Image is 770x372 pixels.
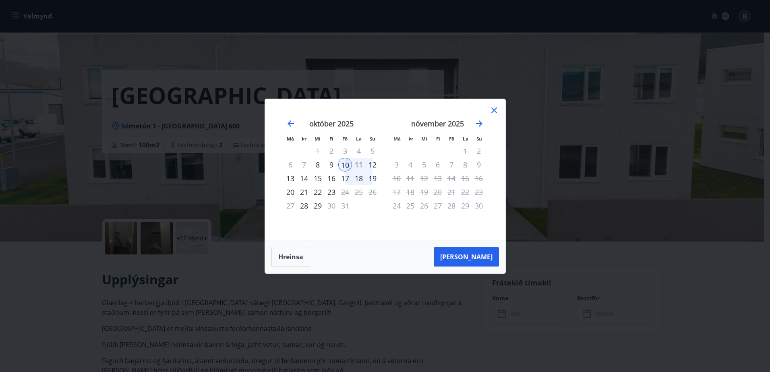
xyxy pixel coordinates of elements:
small: Su [370,136,375,142]
td: Not available. sunnudagur, 23. nóvember 2025 [472,185,486,199]
div: 11 [352,158,366,172]
td: Choose miðvikudagur, 15. október 2025 as your check-in date. It’s available. [311,172,325,185]
td: Choose miðvikudagur, 29. október 2025 as your check-in date. It’s available. [311,199,325,213]
small: Fi [436,136,440,142]
td: Choose föstudagur, 17. október 2025 as your check-in date. It’s available. [338,172,352,185]
td: Not available. laugardagur, 25. október 2025 [352,185,366,199]
td: Not available. föstudagur, 24. október 2025 [338,185,352,199]
td: Not available. laugardagur, 1. nóvember 2025 [458,144,472,158]
td: Not available. laugardagur, 4. október 2025 [352,144,366,158]
td: Not available. þriðjudagur, 4. nóvember 2025 [404,158,417,172]
td: Not available. miðvikudagur, 19. nóvember 2025 [417,185,431,199]
td: Not available. mánudagur, 6. október 2025 [284,158,297,172]
td: Not available. fimmtudagur, 13. nóvember 2025 [431,172,445,185]
div: 14 [297,172,311,185]
td: Not available. fimmtudagur, 20. nóvember 2025 [431,185,445,199]
div: Calendar [275,109,496,230]
div: 18 [352,172,366,185]
small: Mi [421,136,427,142]
td: Choose mánudagur, 20. október 2025 as your check-in date. It’s available. [284,185,297,199]
td: Not available. mánudagur, 3. nóvember 2025 [390,158,404,172]
td: Not available. miðvikudagur, 5. nóvember 2025 [417,158,431,172]
div: 9 [325,158,338,172]
td: Choose miðvikudagur, 8. október 2025 as your check-in date. It’s available. [311,158,325,172]
td: Choose mánudagur, 13. október 2025 as your check-in date. It’s available. [284,172,297,185]
td: Not available. mánudagur, 17. nóvember 2025 [390,185,404,199]
td: Not available. föstudagur, 28. nóvember 2025 [445,199,458,213]
td: Not available. miðvikudagur, 12. nóvember 2025 [417,172,431,185]
small: Þr [302,136,306,142]
td: Not available. miðvikudagur, 1. október 2025 [311,144,325,158]
div: Aðeins útritun í boði [338,185,352,199]
td: Choose fimmtudagur, 23. október 2025 as your check-in date. It’s available. [325,185,338,199]
td: Not available. laugardagur, 8. nóvember 2025 [458,158,472,172]
td: Not available. þriðjudagur, 7. október 2025 [297,158,311,172]
td: Not available. þriðjudagur, 25. nóvember 2025 [404,199,417,213]
td: Choose miðvikudagur, 22. október 2025 as your check-in date. It’s available. [311,185,325,199]
td: Not available. fimmtudagur, 6. nóvember 2025 [431,158,445,172]
td: Not available. sunnudagur, 16. nóvember 2025 [472,172,486,185]
td: Not available. fimmtudagur, 27. nóvember 2025 [431,199,445,213]
small: La [356,136,362,142]
div: Aðeins innritun í boði [311,158,325,172]
td: Not available. miðvikudagur, 26. nóvember 2025 [417,199,431,213]
small: Fö [449,136,454,142]
small: Má [393,136,401,142]
div: 17 [338,172,352,185]
td: Not available. laugardagur, 22. nóvember 2025 [458,185,472,199]
td: Choose þriðjudagur, 14. október 2025 as your check-in date. It’s available. [297,172,311,185]
small: Mi [315,136,321,142]
small: Fö [342,136,348,142]
td: Not available. mánudagur, 10. nóvember 2025 [390,172,404,185]
td: Not available. föstudagur, 3. október 2025 [338,144,352,158]
td: Choose sunnudagur, 19. október 2025 as your check-in date. It’s available. [366,172,379,185]
td: Not available. laugardagur, 29. nóvember 2025 [458,199,472,213]
td: Not available. þriðjudagur, 11. nóvember 2025 [404,172,417,185]
td: Not available. fimmtudagur, 30. október 2025 [325,199,338,213]
button: [PERSON_NAME] [434,247,499,267]
td: Not available. fimmtudagur, 2. október 2025 [325,144,338,158]
div: 23 [325,185,338,199]
div: 12 [366,158,379,172]
small: Su [476,136,482,142]
td: Not available. föstudagur, 21. nóvember 2025 [445,185,458,199]
td: Choose fimmtudagur, 9. október 2025 as your check-in date. It’s available. [325,158,338,172]
td: Not available. sunnudagur, 26. október 2025 [366,185,379,199]
td: Not available. föstudagur, 31. október 2025 [338,199,352,213]
strong: nóvember 2025 [411,119,464,128]
td: Not available. mánudagur, 27. október 2025 [284,199,297,213]
td: Not available. sunnudagur, 2. nóvember 2025 [472,144,486,158]
div: 20 [284,185,297,199]
td: Selected as end date. föstudagur, 10. október 2025 [338,158,352,172]
td: Not available. sunnudagur, 30. nóvember 2025 [472,199,486,213]
div: 16 [325,172,338,185]
small: Má [287,136,294,142]
div: Move forward to switch to the next month. [474,119,484,128]
button: Hreinsa [271,247,310,267]
small: La [463,136,468,142]
div: 15 [311,172,325,185]
td: Not available. sunnudagur, 9. nóvember 2025 [472,158,486,172]
td: Choose sunnudagur, 12. október 2025 as your check-in date. It’s available. [366,158,379,172]
div: Aðeins útritun í boði [325,199,338,213]
div: 13 [284,172,297,185]
td: Choose laugardagur, 18. október 2025 as your check-in date. It’s available. [352,172,366,185]
td: Choose þriðjudagur, 28. október 2025 as your check-in date. It’s available. [297,199,311,213]
td: Choose þriðjudagur, 21. október 2025 as your check-in date. It’s available. [297,185,311,199]
td: Choose fimmtudagur, 16. október 2025 as your check-in date. It’s available. [325,172,338,185]
td: Not available. laugardagur, 15. nóvember 2025 [458,172,472,185]
td: Not available. sunnudagur, 5. október 2025 [366,144,379,158]
div: 10 [338,158,352,172]
div: 22 [311,185,325,199]
small: Þr [408,136,413,142]
div: Aðeins innritun í boði [297,199,311,213]
div: 21 [297,185,311,199]
td: Not available. föstudagur, 14. nóvember 2025 [445,172,458,185]
td: Not available. föstudagur, 7. nóvember 2025 [445,158,458,172]
td: Not available. mánudagur, 24. nóvember 2025 [390,199,404,213]
div: 19 [366,172,379,185]
div: Move backward to switch to the previous month. [286,119,296,128]
small: Fi [329,136,333,142]
td: Choose laugardagur, 11. október 2025 as your check-in date. It’s available. [352,158,366,172]
td: Not available. þriðjudagur, 18. nóvember 2025 [404,185,417,199]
